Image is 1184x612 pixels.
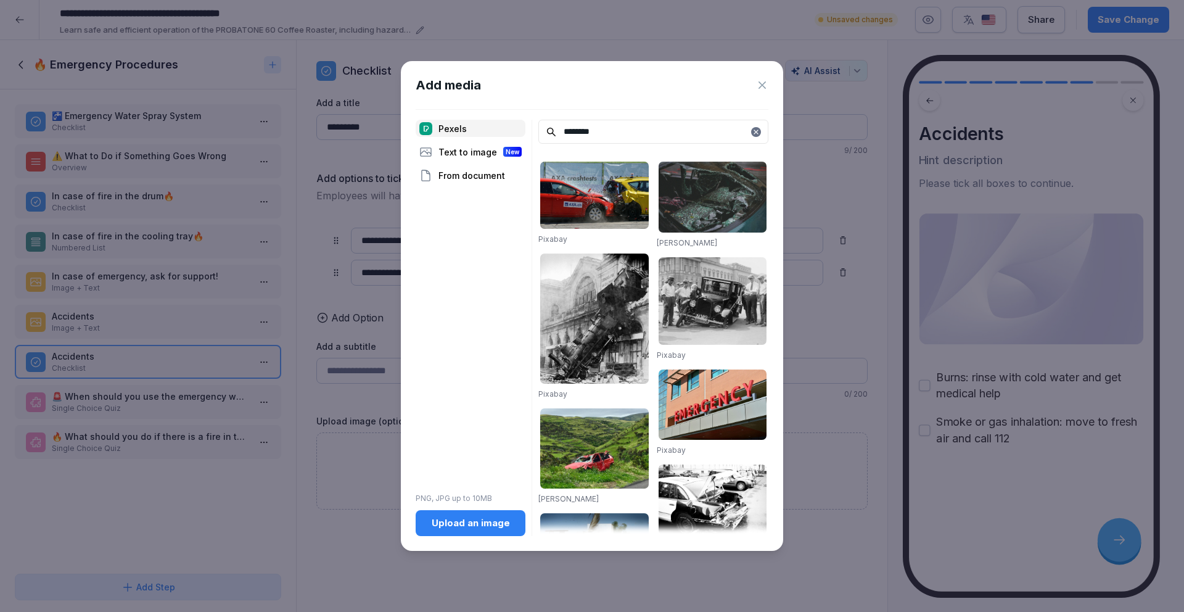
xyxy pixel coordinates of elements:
[540,513,649,607] img: rodeo-horse-white-horse-action-shot.jpg
[659,465,767,535] img: pexels-photo-1230677.jpeg
[416,493,525,504] p: PNG, JPG up to 10MB
[503,147,522,157] div: New
[538,234,567,244] a: Pixabay
[416,167,525,184] div: From document
[416,120,525,137] div: Pexels
[425,516,516,530] div: Upload an image
[659,162,767,233] img: pexels-photo-2265634.jpeg
[540,254,649,384] img: train-wreck-steam-locomotive-locomotive-railway-73821.jpeg
[657,238,717,247] a: [PERSON_NAME]
[416,143,525,160] div: Text to image
[419,122,432,135] img: pexels.png
[416,510,525,536] button: Upload an image
[540,408,649,489] img: pexels-photo-3368844.jpeg
[657,350,686,360] a: Pixabay
[540,162,649,228] img: crash-test-collision-60-km-h-distraction-163016.jpeg
[538,389,567,399] a: Pixabay
[659,257,767,345] img: automotive-defect-broken-car-wreck-78793.jpeg
[538,494,599,503] a: [PERSON_NAME]
[657,445,686,455] a: Pixabay
[659,370,767,440] img: pexels-photo-263402.jpeg
[416,76,481,94] h1: Add media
